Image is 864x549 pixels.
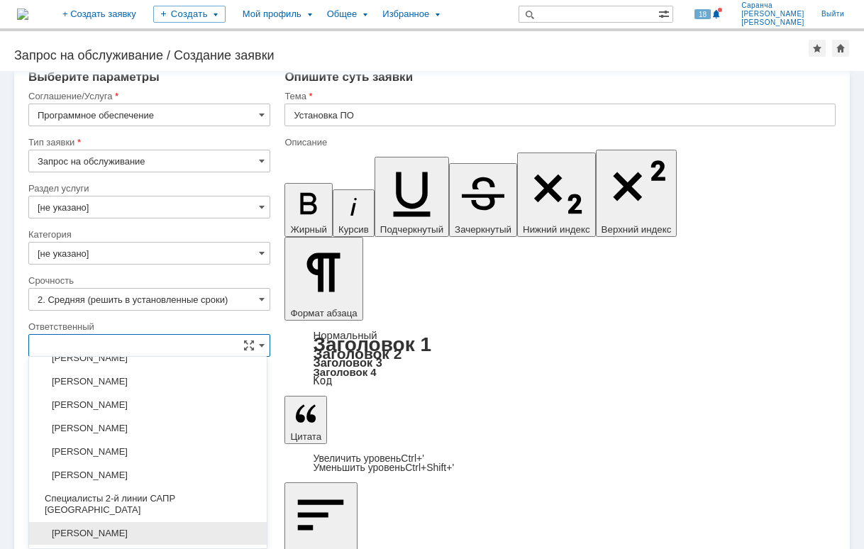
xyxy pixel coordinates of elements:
span: Формат абзаца [290,308,357,318]
span: Курсив [338,224,369,235]
div: Срочность [28,276,267,285]
button: Нижний индекс [517,152,596,237]
div: Категория [28,230,267,239]
span: [PERSON_NAME] [38,528,258,539]
div: Раздел услуги [28,184,267,193]
span: [PERSON_NAME] [38,353,258,364]
div: Тип заявки [28,138,267,147]
button: Верхний индекс [596,150,677,237]
button: Цитата [284,396,327,444]
span: 18 [694,9,711,19]
a: Нормальный [313,329,377,341]
a: Decrease [313,462,454,473]
span: Верхний индекс [602,224,672,235]
span: [PERSON_NAME] [38,470,258,481]
span: Ctrl+Shift+' [405,462,454,473]
span: [PERSON_NAME] [38,376,258,387]
div: Соглашение/Услуга [28,91,267,101]
span: Опишите суть заявки [284,70,413,84]
span: Цитата [290,431,321,442]
a: Increase [313,453,424,464]
span: Саранча [741,1,804,10]
div: Сделать домашней страницей [832,40,849,57]
span: [PERSON_NAME] [741,18,804,27]
button: Формат абзаца [284,237,362,321]
div: Добавить в избранное [809,40,826,57]
span: [PERSON_NAME] [38,423,258,434]
a: Заголовок 4 [313,366,376,378]
span: Выберите параметры [28,70,160,84]
span: Сложная форма [243,340,255,351]
span: Нижний индекс [523,224,590,235]
span: Специалисты 2-й линии САПР [GEOGRAPHIC_DATA] [38,493,258,516]
div: Формат абзаца [284,331,836,386]
span: [PERSON_NAME] [38,446,258,457]
span: [PERSON_NAME] [741,10,804,18]
div: Цитата [284,454,836,472]
div: Ответственный [28,322,267,331]
div: Описание [284,138,833,147]
a: Заголовок 2 [313,345,401,362]
div: Запрос на обслуживание / Создание заявки [14,48,809,62]
a: Код [313,375,332,387]
a: Перейти на домашнюю страницу [17,9,28,20]
span: Жирный [290,224,327,235]
span: Зачеркнутый [455,224,511,235]
span: [PERSON_NAME] [38,399,258,411]
div: Создать [153,6,226,23]
span: Ctrl+' [401,453,424,464]
span: Расширенный поиск [658,6,672,20]
button: Жирный [284,183,333,237]
a: Заголовок 3 [313,356,382,369]
img: logo [17,9,28,20]
button: Зачеркнутый [449,163,517,237]
div: Тема [284,91,833,101]
button: Подчеркнутый [375,157,449,237]
button: Курсив [333,189,375,237]
a: Заголовок 1 [313,333,431,355]
span: Подчеркнутый [380,224,443,235]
